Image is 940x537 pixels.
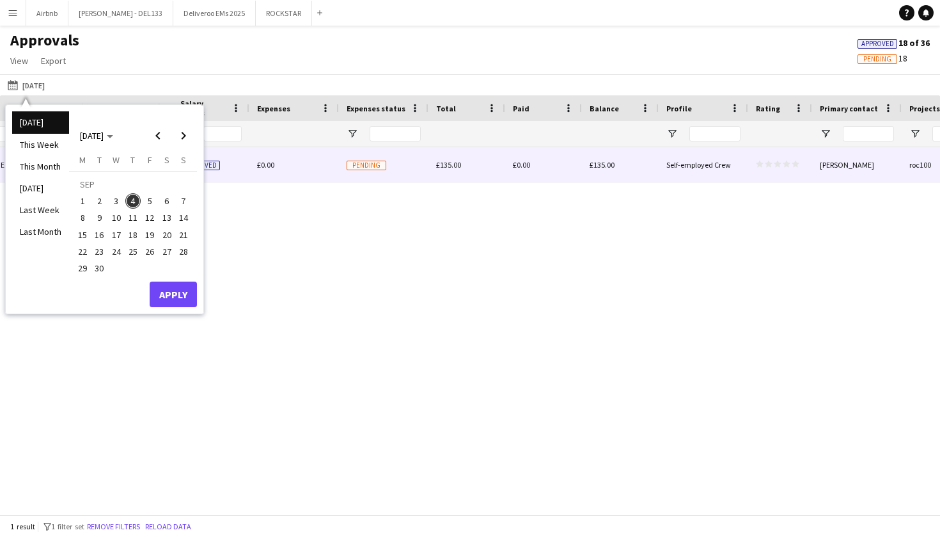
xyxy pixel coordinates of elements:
span: Pending [347,161,386,170]
button: 03-09-2025 [108,193,125,209]
span: 27 [159,244,175,259]
span: 30 [92,260,107,276]
button: 09-09-2025 [91,209,107,226]
button: Next month [171,123,196,148]
li: Last Month [12,221,69,243]
span: 2 [92,193,107,209]
div: [PERSON_NAME] [812,147,902,182]
span: Self-employed Crew [666,160,731,170]
span: 1 filter set [51,522,84,531]
span: T [130,154,135,166]
span: 29 [75,260,90,276]
span: 4 [125,193,141,209]
span: 15 [75,227,90,243]
span: Projects [909,104,940,113]
span: 25 [125,244,141,259]
span: £0.00 [257,160,274,170]
button: Previous month [145,123,171,148]
span: 23 [92,244,107,259]
td: SEP [74,176,192,193]
span: 5 [142,193,157,209]
button: Open Filter Menu [820,128,831,140]
li: Last Week [12,199,69,221]
span: 8 [75,211,90,226]
button: 15-09-2025 [74,227,91,243]
button: 27-09-2025 [158,243,175,260]
span: S [181,154,186,166]
input: Salary status Filter Input [203,126,242,141]
button: 12-09-2025 [141,209,158,226]
span: £0.00 [513,160,530,170]
button: 06-09-2025 [158,193,175,209]
button: Choose month and year [75,124,118,147]
span: View [10,55,28,67]
span: F [148,154,152,166]
li: This Month [12,156,69,177]
span: Expenses [257,104,290,113]
button: 29-09-2025 [74,260,91,277]
span: 17 [109,227,124,243]
button: 10-09-2025 [108,209,125,226]
button: Open Filter Menu [347,128,358,140]
span: 3 [109,193,124,209]
span: Total [436,104,456,113]
span: Salary status [180,99,226,118]
button: 14-09-2025 [175,209,192,226]
span: Profile [666,104,692,113]
span: 11 [125,211,141,226]
span: 9 [92,211,107,226]
a: Export [36,52,71,69]
button: Airbnb [26,1,68,26]
button: 13-09-2025 [158,209,175,226]
span: 18 of 36 [858,37,930,49]
button: Reload data [143,520,194,534]
span: 10 [109,211,124,226]
button: Open Filter Menu [666,128,678,140]
button: 28-09-2025 [175,243,192,260]
button: 07-09-2025 [175,193,192,209]
span: W [113,154,120,166]
button: 23-09-2025 [91,243,107,260]
li: [DATE] [12,177,69,199]
span: 18 [125,227,141,243]
button: 11-09-2025 [125,209,141,226]
button: [PERSON_NAME] - DEL133 [68,1,173,26]
span: 19 [142,227,157,243]
span: Rating [756,104,780,113]
span: 13 [159,211,175,226]
span: 1 [75,193,90,209]
span: Export [41,55,66,67]
span: 22 [75,244,90,259]
button: 02-09-2025 [91,193,107,209]
span: Balance [590,104,619,113]
li: This Week [12,134,69,156]
span: 16 [92,227,107,243]
button: 17-09-2025 [108,227,125,243]
button: Open Filter Menu [909,128,921,140]
span: 18 [858,52,907,64]
span: Pending [863,55,891,63]
span: Paid [513,104,529,113]
li: [DATE] [12,111,69,133]
span: 7 [176,193,191,209]
button: 26-09-2025 [141,243,158,260]
button: 21-09-2025 [175,227,192,243]
button: 20-09-2025 [158,227,175,243]
span: 20 [159,227,175,243]
span: M [79,154,86,166]
button: 04-09-2025 [125,193,141,209]
span: [DATE] [80,130,104,141]
span: Primary contact [820,104,878,113]
span: Salary [104,104,127,113]
span: £135.00 [590,160,615,170]
input: Expenses status Filter Input [370,126,421,141]
span: 28 [176,244,191,259]
button: 25-09-2025 [125,243,141,260]
button: Deliveroo EMs 2025 [173,1,256,26]
span: 6 [159,193,175,209]
a: View [5,52,33,69]
button: 05-09-2025 [141,193,158,209]
span: Expenses status [347,104,405,113]
input: Profile Filter Input [689,126,740,141]
button: 01-09-2025 [74,193,91,209]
